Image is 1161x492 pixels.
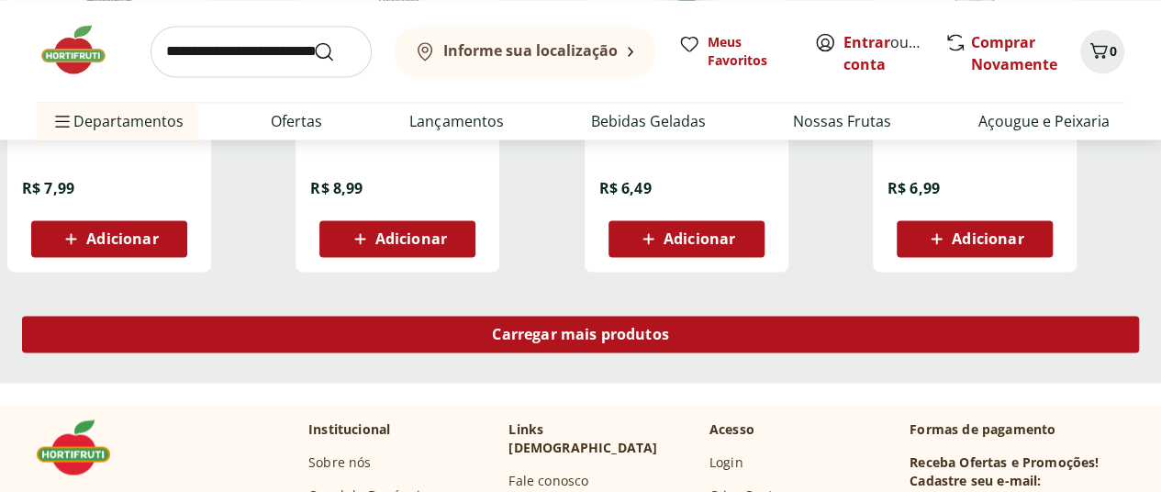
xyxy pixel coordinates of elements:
[887,178,940,198] span: R$ 6,99
[678,33,792,70] a: Meus Favoritos
[51,99,184,143] span: Departamentos
[308,419,390,438] p: Institucional
[409,110,503,132] a: Lançamentos
[910,471,1041,489] h3: Cadastre seu e-mail:
[708,33,792,70] span: Meus Favoritos
[443,40,618,61] b: Informe sua localização
[910,419,1124,438] p: Formas de pagamento
[22,178,74,198] span: R$ 7,99
[843,32,890,52] a: Entrar
[271,110,322,132] a: Ofertas
[971,32,1057,74] a: Comprar Novamente
[37,419,128,475] img: Hortifruti
[843,32,944,74] a: Criar conta
[313,40,357,62] button: Submit Search
[978,110,1110,132] a: Açougue e Peixaria
[591,110,706,132] a: Bebidas Geladas
[151,26,372,77] input: search
[843,31,925,75] span: ou
[709,453,743,471] a: Login
[508,471,588,489] a: Fale conosco
[492,327,669,341] span: Carregar mais produtos
[709,419,754,438] p: Acesso
[952,231,1023,246] span: Adicionar
[37,22,128,77] img: Hortifruti
[319,220,475,257] button: Adicionar
[1080,29,1124,73] button: Carrinho
[599,178,652,198] span: R$ 6,49
[608,220,765,257] button: Adicionar
[910,453,1099,471] h3: Receba Ofertas e Promoções!
[793,110,891,132] a: Nossas Frutas
[31,220,187,257] button: Adicionar
[51,99,73,143] button: Menu
[86,231,158,246] span: Adicionar
[664,231,735,246] span: Adicionar
[394,26,656,77] button: Informe sua localização
[508,419,694,456] p: Links [DEMOGRAPHIC_DATA]
[1110,42,1117,60] span: 0
[310,178,363,198] span: R$ 8,99
[22,316,1139,360] a: Carregar mais produtos
[308,453,371,471] a: Sobre nós
[897,220,1053,257] button: Adicionar
[375,231,447,246] span: Adicionar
